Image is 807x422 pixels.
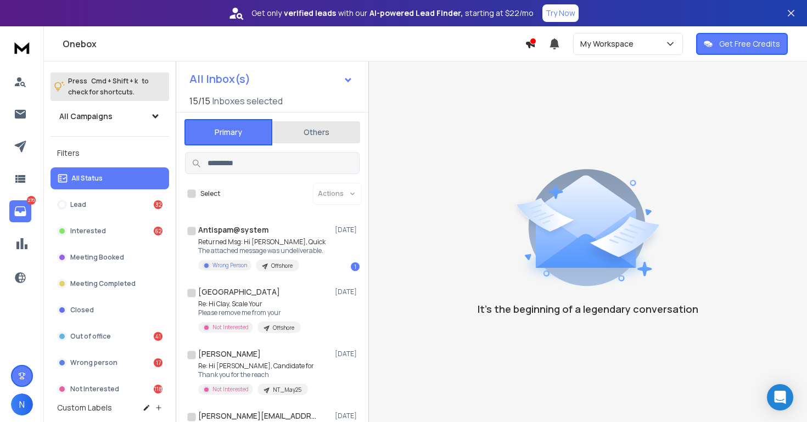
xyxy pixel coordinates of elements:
[51,167,169,189] button: All Status
[351,262,360,271] div: 1
[335,226,360,234] p: [DATE]
[9,200,31,222] a: 270
[70,306,94,314] p: Closed
[198,300,301,308] p: Re: Hi Clay, Scale Your
[198,410,319,421] h1: [PERSON_NAME][EMAIL_ADDRESS][DOMAIN_NAME]
[59,111,113,122] h1: All Campaigns
[198,238,326,246] p: Returned Msg: Hi [PERSON_NAME], Quick
[11,37,33,58] img: logo
[51,352,169,374] button: Wrong person17
[369,8,463,19] strong: AI-powered Lead Finder,
[212,261,247,269] p: Wrong Person
[51,299,169,321] button: Closed
[273,386,301,394] p: NT_May25
[181,68,362,90] button: All Inbox(s)
[57,402,112,413] h3: Custom Labels
[546,8,575,19] p: Try Now
[200,189,220,198] label: Select
[189,74,250,85] h1: All Inbox(s)
[184,119,272,145] button: Primary
[154,332,162,341] div: 41
[251,8,534,19] p: Get only with our starting at $22/mo
[71,174,103,183] p: All Status
[273,324,294,332] p: Offshore
[154,227,162,235] div: 62
[284,8,336,19] strong: verified leads
[212,323,249,331] p: Not Interested
[70,227,106,235] p: Interested
[696,33,788,55] button: Get Free Credits
[271,262,293,270] p: Offshore
[189,94,210,108] span: 15 / 15
[68,76,149,98] p: Press to check for shortcuts.
[70,200,86,209] p: Lead
[70,253,124,262] p: Meeting Booked
[198,362,314,370] p: Re: Hi [PERSON_NAME], Candidate for
[51,145,169,161] h3: Filters
[198,246,326,255] p: The attached message was undeliverable.
[198,224,268,235] h1: Antispam@system
[212,385,249,393] p: Not Interested
[154,358,162,367] div: 17
[198,286,280,297] h1: [GEOGRAPHIC_DATA]
[89,75,139,87] span: Cmd + Shift + k
[198,370,314,379] p: Thank you for the reach
[70,358,117,367] p: Wrong person
[51,246,169,268] button: Meeting Booked
[272,120,360,144] button: Others
[212,94,283,108] h3: Inboxes selected
[580,38,638,49] p: My Workspace
[70,279,136,288] p: Meeting Completed
[154,385,162,393] div: 118
[70,332,111,341] p: Out of office
[70,385,119,393] p: Not Interested
[51,325,169,347] button: Out of office41
[542,4,579,22] button: Try Now
[51,220,169,242] button: Interested62
[198,308,301,317] p: Please remove me from your
[335,412,360,420] p: [DATE]
[11,393,33,415] button: N
[154,200,162,209] div: 32
[335,350,360,358] p: [DATE]
[51,105,169,127] button: All Campaigns
[198,348,261,359] h1: [PERSON_NAME]
[27,196,36,205] p: 270
[767,384,793,410] div: Open Intercom Messenger
[719,38,780,49] p: Get Free Credits
[63,37,525,50] h1: Onebox
[335,288,360,296] p: [DATE]
[51,378,169,400] button: Not Interested118
[478,301,698,317] p: It’s the beginning of a legendary conversation
[51,194,169,216] button: Lead32
[51,273,169,295] button: Meeting Completed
